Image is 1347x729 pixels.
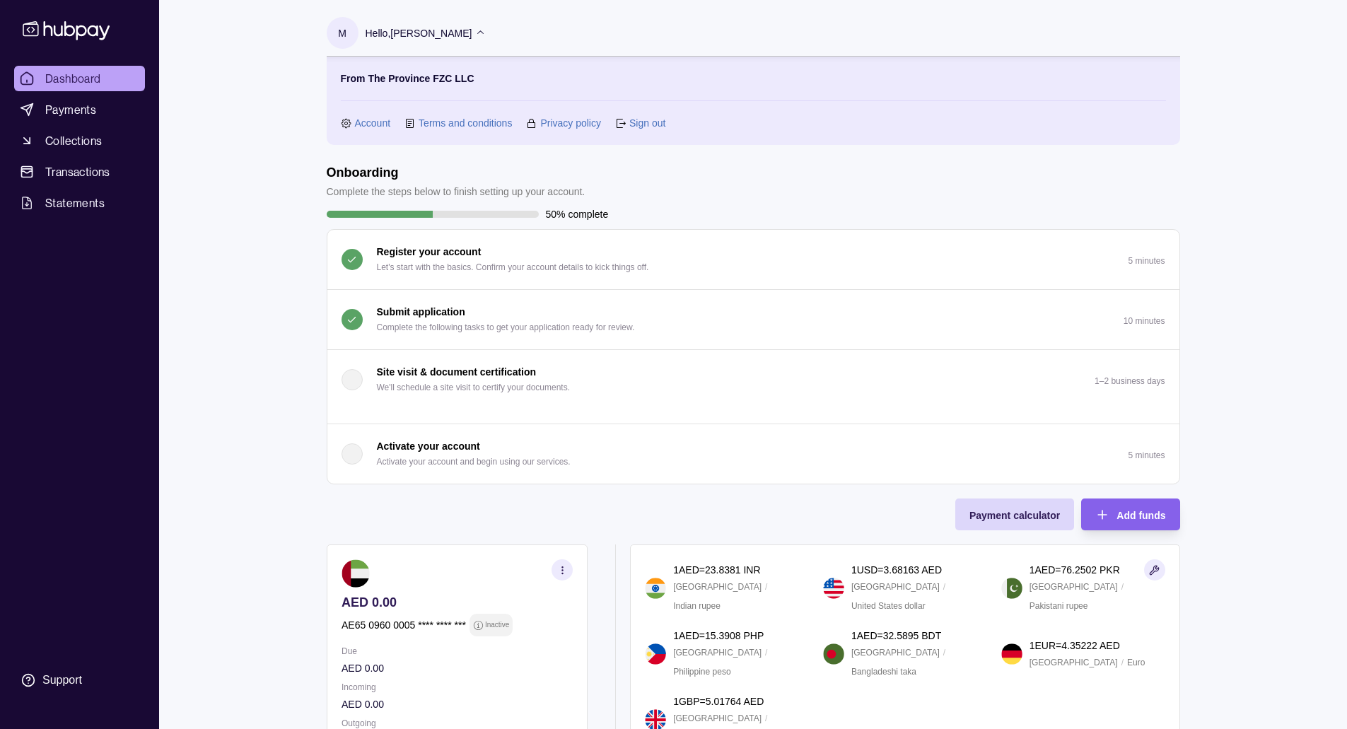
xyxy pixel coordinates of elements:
div: Support [42,672,82,688]
a: Support [14,665,145,695]
img: pk [1001,578,1022,599]
p: / [1121,579,1124,595]
a: Account [355,115,391,131]
p: Inactive [484,617,508,633]
p: 1 EUR = 4.35222 AED [1030,638,1120,653]
button: Add funds [1081,498,1179,530]
p: From The Province FZC LLC [341,71,474,86]
a: Dashboard [14,66,145,91]
p: 5 minutes [1128,256,1165,266]
img: ph [645,643,666,665]
p: United States dollar [851,598,926,614]
p: We'll schedule a site visit to certify your documents. [377,380,571,395]
p: Pakistani rupee [1030,598,1088,614]
span: Statements [45,194,105,211]
p: AED 0.00 [342,696,573,712]
p: / [765,645,767,660]
p: / [765,579,767,595]
p: / [943,579,945,595]
p: Due [342,643,573,659]
div: Site visit & document certification We'll schedule a site visit to certify your documents.1–2 bus... [327,409,1179,424]
img: in [645,578,666,599]
a: Payments [14,97,145,122]
p: Complete the steps below to finish setting up your account. [327,184,585,199]
img: bd [823,643,844,665]
p: Submit application [377,304,465,320]
img: us [823,578,844,599]
p: / [1121,655,1124,670]
p: / [765,711,767,726]
p: Let's start with the basics. Confirm your account details to kick things off. [377,259,649,275]
p: Register your account [377,244,482,259]
p: 1 AED = 76.2502 PKR [1030,562,1120,578]
p: [GEOGRAPHIC_DATA] [673,579,762,595]
p: Indian rupee [673,598,721,614]
button: Site visit & document certification We'll schedule a site visit to certify your documents.1–2 bus... [327,350,1179,409]
p: 1 AED = 32.5895 BDT [851,628,941,643]
a: Transactions [14,159,145,185]
p: Bangladeshi taka [851,664,916,680]
p: Activate your account and begin using our services. [377,454,571,470]
p: Incoming [342,680,573,695]
a: Terms and conditions [419,115,512,131]
h1: Onboarding [327,165,585,180]
p: Hello, [PERSON_NAME] [366,25,472,41]
p: 1 AED = 23.8381 INR [673,562,760,578]
img: ae [342,559,370,588]
p: Site visit & document certification [377,364,537,380]
p: Euro [1127,655,1145,670]
span: Transactions [45,163,110,180]
span: Dashboard [45,70,101,87]
p: M [338,25,346,41]
p: [GEOGRAPHIC_DATA] [851,645,940,660]
a: Statements [14,190,145,216]
p: 1–2 business days [1095,376,1165,386]
a: Privacy policy [540,115,601,131]
span: Payment calculator [969,510,1060,521]
p: AED 0.00 [342,660,573,676]
p: Activate your account [377,438,480,454]
p: 5 minutes [1128,450,1165,460]
button: Register your account Let's start with the basics. Confirm your account details to kick things of... [327,230,1179,289]
p: 50% complete [546,206,609,222]
p: [GEOGRAPHIC_DATA] [673,711,762,726]
p: [GEOGRAPHIC_DATA] [673,645,762,660]
p: 1 AED = 15.3908 PHP [673,628,764,643]
span: Collections [45,132,102,149]
button: Submit application Complete the following tasks to get your application ready for review.10 minutes [327,290,1179,349]
p: Philippine peso [673,664,730,680]
a: Collections [14,128,145,153]
p: [GEOGRAPHIC_DATA] [1030,579,1118,595]
p: / [943,645,945,660]
p: AED 0.00 [342,595,573,610]
p: Complete the following tasks to get your application ready for review. [377,320,635,335]
button: Payment calculator [955,498,1074,530]
a: Sign out [629,115,665,131]
img: de [1001,643,1022,665]
p: 10 minutes [1124,316,1165,326]
p: 1 GBP = 5.01764 AED [673,694,764,709]
span: Payments [45,101,96,118]
span: Add funds [1116,510,1165,521]
p: 1 USD = 3.68163 AED [851,562,942,578]
p: [GEOGRAPHIC_DATA] [1030,655,1118,670]
p: [GEOGRAPHIC_DATA] [851,579,940,595]
button: Activate your account Activate your account and begin using our services.5 minutes [327,424,1179,484]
